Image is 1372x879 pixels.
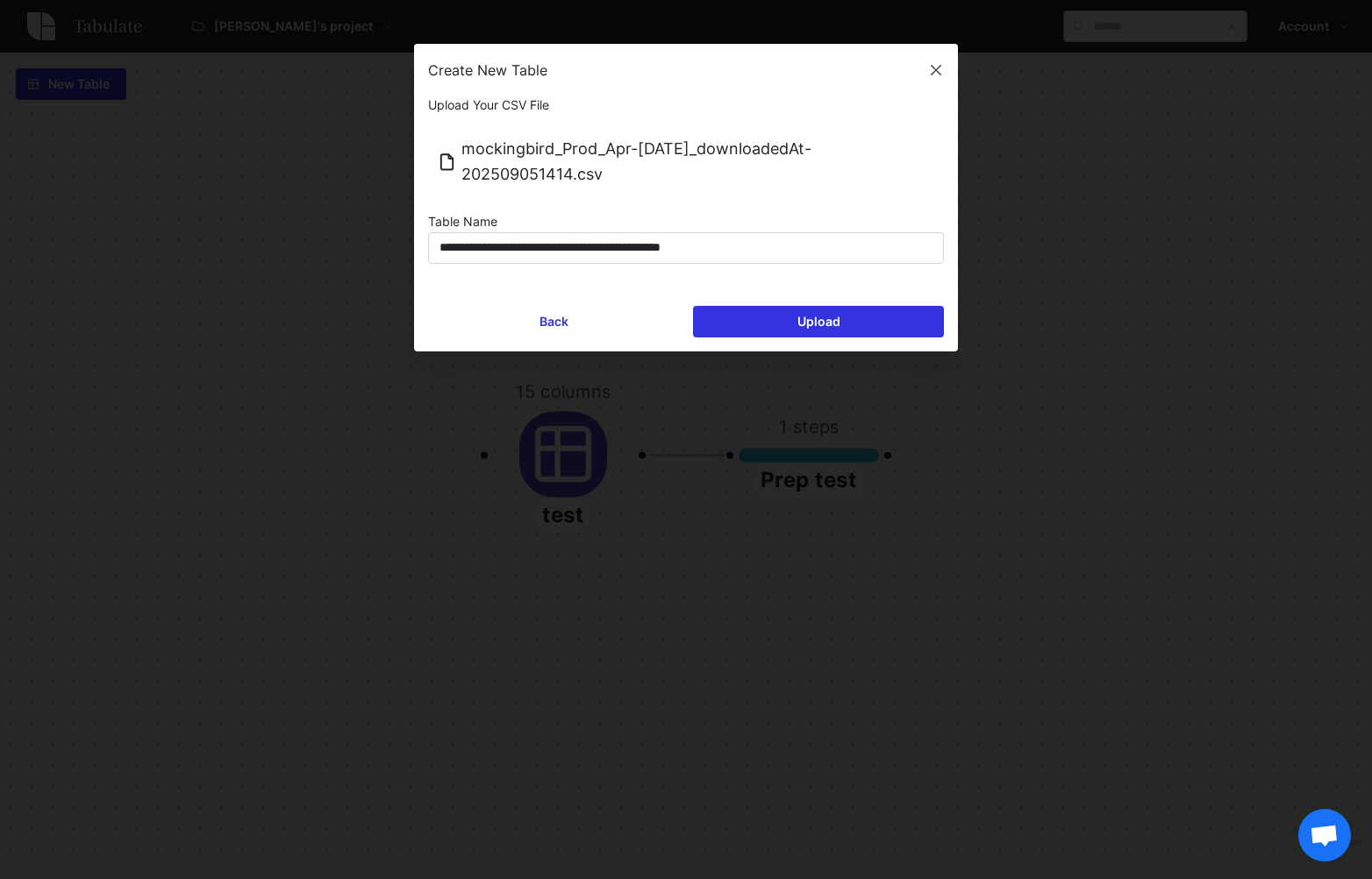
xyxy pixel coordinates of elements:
div: Open chat [1298,809,1351,861]
span: Back [540,307,568,337]
label: Table Name [428,212,497,231]
p: mockingbird_Prod_Apr-[DATE]_downloadedAt-202509051414.csv [461,137,935,188]
p: Upload Your CSV File [428,96,944,114]
h2: Create New Table [428,63,547,77]
div: Upload [797,315,840,328]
